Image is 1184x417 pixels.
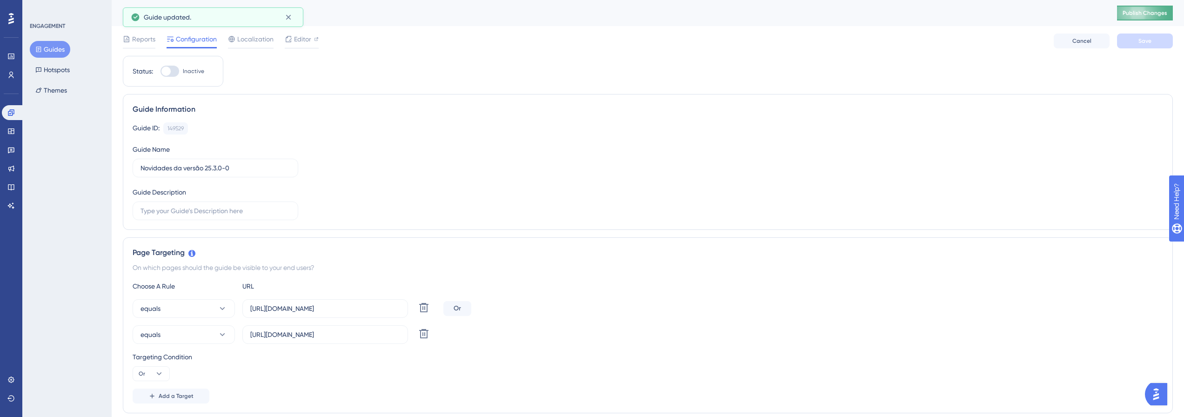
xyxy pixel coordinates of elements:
div: Or [443,301,471,316]
div: Page Targeting [133,247,1163,258]
div: 149529 [167,125,184,132]
input: Type your Guide’s Name here [140,163,290,173]
div: URL [242,281,345,292]
span: Inactive [183,67,204,75]
div: Targeting Condition [133,351,1163,363]
button: Guides [30,41,70,58]
div: Guide ID: [133,122,160,135]
button: Publish Changes [1117,6,1173,20]
span: equals [140,329,161,340]
span: Publish Changes [1123,9,1167,17]
div: ENGAGEMENT [30,22,65,30]
iframe: UserGuiding AI Assistant Launcher [1145,380,1173,408]
div: Novidades da versão 25.3.0-0 [123,7,1094,20]
button: equals [133,325,235,344]
button: equals [133,299,235,318]
button: Save [1117,34,1173,48]
span: Cancel [1072,37,1091,45]
span: Save [1138,37,1151,45]
span: Add a Target [159,392,194,400]
button: Cancel [1054,34,1110,48]
div: On which pages should the guide be visible to your end users? [133,262,1163,273]
span: Editor [294,34,311,45]
span: Need Help? [22,2,58,13]
span: equals [140,303,161,314]
span: Guide updated. [144,12,191,23]
div: Status: [133,66,153,77]
span: Configuration [176,34,217,45]
div: Guide Description [133,187,186,198]
span: Localization [237,34,274,45]
input: yourwebsite.com/path [250,330,400,340]
span: Reports [132,34,155,45]
div: Guide Name [133,144,170,155]
span: Or [139,370,145,377]
div: Choose A Rule [133,281,235,292]
input: Type your Guide’s Description here [140,206,290,216]
input: yourwebsite.com/path [250,303,400,314]
div: Guide Information [133,104,1163,115]
button: Themes [30,82,73,99]
button: Add a Target [133,389,209,404]
button: Hotspots [30,61,75,78]
button: Or [133,366,170,381]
